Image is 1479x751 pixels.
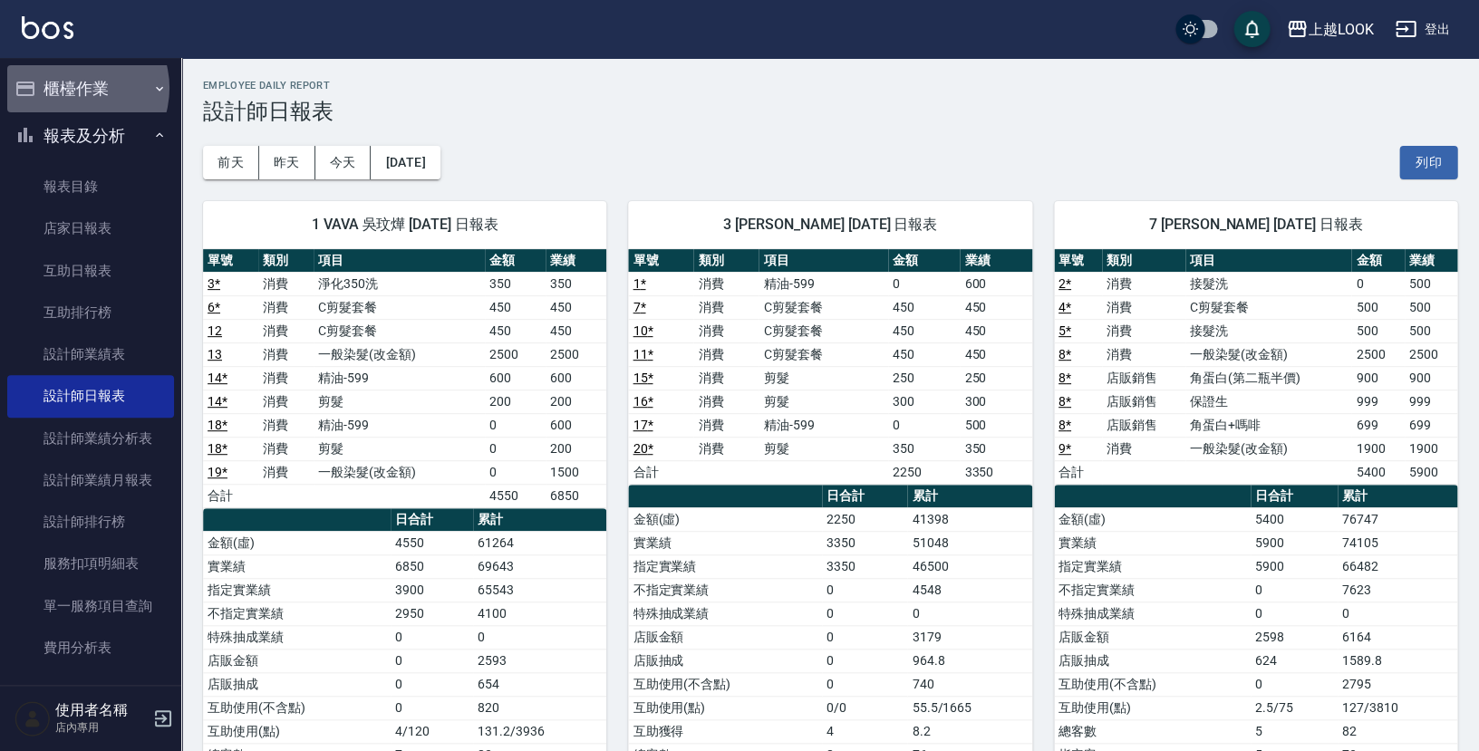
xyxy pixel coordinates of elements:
[7,250,174,292] a: 互助日報表
[1351,272,1404,295] td: 0
[391,649,473,672] td: 0
[485,272,546,295] td: 350
[650,216,1010,234] span: 3 [PERSON_NAME] [DATE] 日報表
[314,460,485,484] td: 一般染髮(改金額)
[1338,649,1457,672] td: 1589.8
[628,554,822,578] td: 指定實業績
[203,531,391,554] td: 金額(虛)
[371,146,440,179] button: [DATE]
[888,460,961,484] td: 2250
[1102,342,1185,366] td: 消費
[258,342,314,366] td: 消費
[1405,366,1457,390] td: 900
[1405,295,1457,319] td: 500
[1351,413,1404,437] td: 699
[203,649,391,672] td: 店販金額
[1338,719,1457,743] td: 82
[888,342,961,366] td: 450
[1338,531,1457,554] td: 74105
[693,249,759,273] th: 類別
[1054,719,1251,743] td: 總客數
[1338,554,1457,578] td: 66482
[225,216,585,234] span: 1 VAVA 吳玟燁 [DATE] 日報表
[888,390,961,413] td: 300
[485,413,546,437] td: 0
[391,554,473,578] td: 6850
[473,554,606,578] td: 69643
[759,272,887,295] td: 精油-599
[391,531,473,554] td: 4550
[1405,390,1457,413] td: 999
[473,625,606,649] td: 0
[1338,696,1457,719] td: 127/3810
[888,319,961,342] td: 450
[546,390,606,413] td: 200
[1338,672,1457,696] td: 2795
[1251,696,1338,719] td: 2.5/75
[1399,146,1457,179] button: 列印
[907,578,1031,602] td: 4548
[960,460,1032,484] td: 3350
[1076,216,1435,234] span: 7 [PERSON_NAME] [DATE] 日報表
[7,375,174,417] a: 設計師日報表
[1405,342,1457,366] td: 2500
[546,249,606,273] th: 業績
[1233,11,1270,47] button: save
[1405,272,1457,295] td: 500
[907,649,1031,672] td: 964.8
[1054,672,1251,696] td: 互助使用(不含點)
[1351,249,1404,273] th: 金額
[693,295,759,319] td: 消費
[1185,437,1352,460] td: 一般染髮(改金額)
[1338,625,1457,649] td: 6164
[546,437,606,460] td: 200
[960,319,1032,342] td: 450
[546,460,606,484] td: 1500
[1185,319,1352,342] td: 接髮洗
[203,625,391,649] td: 特殊抽成業績
[693,366,759,390] td: 消費
[203,80,1457,91] h2: Employee Daily Report
[907,485,1031,508] th: 累計
[546,413,606,437] td: 600
[1351,319,1404,342] td: 500
[546,319,606,342] td: 450
[1102,437,1185,460] td: 消費
[1185,366,1352,390] td: 角蛋白(第二瓶半價)
[628,649,822,672] td: 店販抽成
[208,347,222,361] a: 13
[822,696,907,719] td: 0/0
[314,295,485,319] td: C剪髮套餐
[1054,554,1251,578] td: 指定實業績
[473,508,606,532] th: 累計
[628,578,822,602] td: 不指定實業績
[1054,460,1102,484] td: 合計
[628,531,822,554] td: 實業績
[546,366,606,390] td: 600
[822,507,907,531] td: 2250
[314,249,485,273] th: 項目
[759,366,887,390] td: 剪髮
[485,342,546,366] td: 2500
[203,578,391,602] td: 指定實業績
[1405,460,1457,484] td: 5900
[693,319,759,342] td: 消費
[1054,507,1251,531] td: 金額(虛)
[1405,413,1457,437] td: 699
[258,366,314,390] td: 消費
[822,672,907,696] td: 0
[259,146,315,179] button: 昨天
[208,323,222,338] a: 12
[907,554,1031,578] td: 46500
[1185,342,1352,366] td: 一般染髮(改金額)
[759,390,887,413] td: 剪髮
[628,460,693,484] td: 合計
[314,413,485,437] td: 精油-599
[7,333,174,375] a: 設計師業績表
[203,696,391,719] td: 互助使用(不含點)
[473,602,606,625] td: 4100
[203,249,258,273] th: 單號
[391,672,473,696] td: 0
[203,484,258,507] td: 合計
[822,578,907,602] td: 0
